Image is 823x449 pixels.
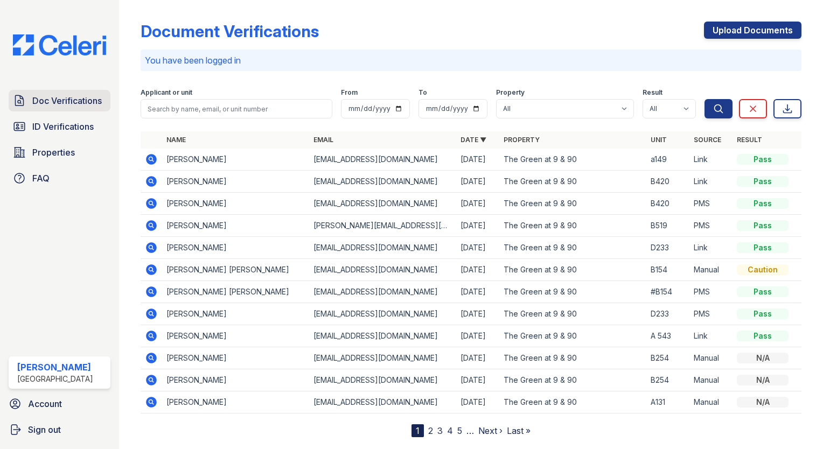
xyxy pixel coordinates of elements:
td: [PERSON_NAME] [162,391,309,413]
div: Document Verifications [141,22,319,41]
td: a149 [646,149,689,171]
a: 5 [457,425,462,436]
div: Pass [737,220,789,231]
td: PMS [689,193,733,215]
td: B420 [646,193,689,215]
td: [EMAIL_ADDRESS][DOMAIN_NAME] [309,149,456,171]
a: Email [313,136,333,144]
td: The Green at 9 & 90 [499,369,646,391]
td: [PERSON_NAME] [PERSON_NAME] [162,259,309,281]
td: B154 [646,259,689,281]
td: The Green at 9 & 90 [499,193,646,215]
div: 1 [412,424,424,437]
td: D233 [646,303,689,325]
td: The Green at 9 & 90 [499,215,646,237]
td: [DATE] [456,193,499,215]
td: [DATE] [456,149,499,171]
span: Doc Verifications [32,94,102,107]
td: [PERSON_NAME] [162,193,309,215]
td: [PERSON_NAME] [162,149,309,171]
div: [PERSON_NAME] [17,361,93,374]
td: The Green at 9 & 90 [499,347,646,369]
td: The Green at 9 & 90 [499,303,646,325]
td: Manual [689,347,733,369]
td: B254 [646,369,689,391]
span: Sign out [28,423,61,436]
td: [DATE] [456,171,499,193]
p: You have been logged in [145,54,797,67]
a: Sign out [4,419,115,440]
td: Link [689,149,733,171]
td: PMS [689,281,733,303]
a: 4 [447,425,453,436]
td: A 543 [646,325,689,347]
td: [PERSON_NAME] [PERSON_NAME] [162,281,309,303]
td: [DATE] [456,303,499,325]
a: Result [737,136,762,144]
a: ID Verifications [9,116,110,137]
td: The Green at 9 & 90 [499,391,646,413]
a: Properties [9,142,110,163]
a: Doc Verifications [9,90,110,111]
td: [DATE] [456,369,499,391]
td: [DATE] [456,259,499,281]
td: B254 [646,347,689,369]
td: #B154 [646,281,689,303]
td: PMS [689,303,733,325]
td: [PERSON_NAME] [162,325,309,347]
a: FAQ [9,167,110,189]
div: Pass [737,176,789,187]
td: [PERSON_NAME] [162,171,309,193]
td: B420 [646,171,689,193]
span: ID Verifications [32,120,94,133]
label: Result [643,88,662,97]
label: From [341,88,358,97]
a: Next › [478,425,503,436]
a: Name [166,136,186,144]
span: Properties [32,146,75,159]
a: Last » [507,425,531,436]
td: [DATE] [456,281,499,303]
a: Upload Documents [704,22,801,39]
td: [PERSON_NAME] [162,303,309,325]
td: [EMAIL_ADDRESS][DOMAIN_NAME] [309,369,456,391]
td: [EMAIL_ADDRESS][DOMAIN_NAME] [309,325,456,347]
td: [PERSON_NAME] [162,347,309,369]
div: Pass [737,286,789,297]
label: Property [496,88,525,97]
td: [EMAIL_ADDRESS][DOMAIN_NAME] [309,303,456,325]
td: The Green at 9 & 90 [499,171,646,193]
span: FAQ [32,172,50,185]
div: Pass [737,308,789,319]
img: CE_Logo_Blue-a8612792a0a2168367f1c8372b55b34899dd931a85d93a1a3d3e32e68fde9ad4.png [4,34,115,55]
div: Pass [737,198,789,209]
td: [DATE] [456,215,499,237]
td: [DATE] [456,391,499,413]
td: B519 [646,215,689,237]
input: Search by name, email, or unit number [141,99,332,118]
td: The Green at 9 & 90 [499,259,646,281]
td: Link [689,171,733,193]
a: Account [4,393,115,415]
a: Property [504,136,540,144]
td: Manual [689,259,733,281]
td: [DATE] [456,325,499,347]
a: Source [694,136,721,144]
div: Pass [737,154,789,165]
td: The Green at 9 & 90 [499,237,646,259]
td: [PERSON_NAME] [162,215,309,237]
td: PMS [689,215,733,237]
label: Applicant or unit [141,88,192,97]
td: [EMAIL_ADDRESS][DOMAIN_NAME] [309,237,456,259]
td: The Green at 9 & 90 [499,281,646,303]
a: 3 [437,425,443,436]
td: [EMAIL_ADDRESS][DOMAIN_NAME] [309,347,456,369]
td: [EMAIL_ADDRESS][DOMAIN_NAME] [309,193,456,215]
td: [EMAIL_ADDRESS][DOMAIN_NAME] [309,391,456,413]
label: To [419,88,427,97]
td: Manual [689,369,733,391]
td: Manual [689,391,733,413]
td: [DATE] [456,347,499,369]
div: [GEOGRAPHIC_DATA] [17,374,93,384]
